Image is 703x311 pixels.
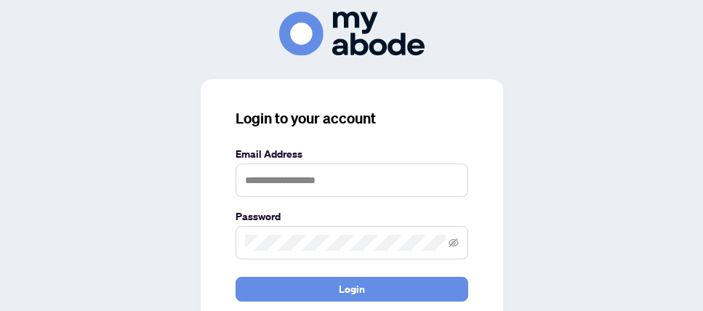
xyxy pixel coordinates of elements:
label: Email Address [236,146,468,162]
span: Login [339,278,365,301]
label: Password [236,209,468,225]
span: eye-invisible [449,238,459,248]
button: Login [236,277,468,302]
h3: Login to your account [236,108,468,129]
img: ma-logo [279,12,425,56]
